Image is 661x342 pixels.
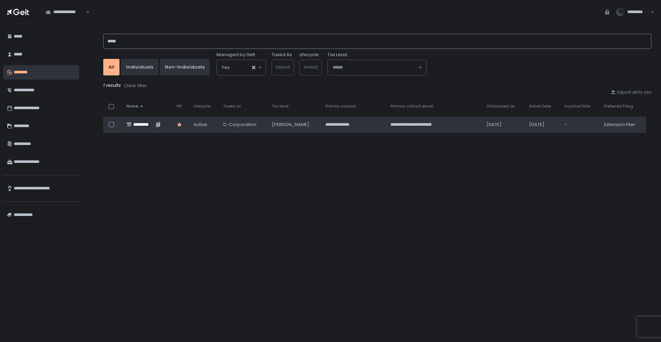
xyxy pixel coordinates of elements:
div: Search for option [41,5,90,19]
span: Inactive Date [565,104,590,109]
div: 1 results [103,82,651,89]
span: active [193,122,207,128]
div: [DATE] [529,122,556,128]
div: Search for option [328,60,426,75]
span: Taxed as [223,104,241,109]
div: - [565,122,596,128]
span: VIP [176,104,182,109]
div: Clear filter [124,83,147,89]
button: Non-Individuals [160,59,210,75]
span: Tax Lead [327,52,347,58]
label: Lifecycle [300,52,319,58]
span: Lifecycle [193,104,210,109]
div: Search for option [217,60,266,75]
span: Primary contact [325,104,356,109]
input: Search for option [230,64,251,71]
div: All [108,64,114,70]
div: Extension Filer [604,122,642,128]
div: [PERSON_NAME] [272,122,317,128]
span: Primary contact email [390,104,433,109]
button: Individuals [121,59,158,75]
div: Non-Individuals [165,64,204,70]
label: Taxed As [272,52,292,58]
div: C-Corporation [223,122,264,128]
span: Name [126,104,138,109]
span: Tax lead [272,104,288,109]
span: Preferred Filing [604,104,633,109]
span: Active Date [529,104,551,109]
input: Search for option [333,64,418,71]
span: Yes [222,64,230,71]
div: [DATE] [486,122,521,128]
span: Select [304,64,318,70]
button: All [103,59,119,75]
span: Managed by Gelt [217,52,255,58]
button: Clear filter [124,82,147,89]
span: Onboarded on [486,104,515,109]
button: Export all to csv [610,89,651,95]
span: Select [276,64,290,70]
div: Individuals [126,64,153,70]
button: Clear Selected [252,66,255,69]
